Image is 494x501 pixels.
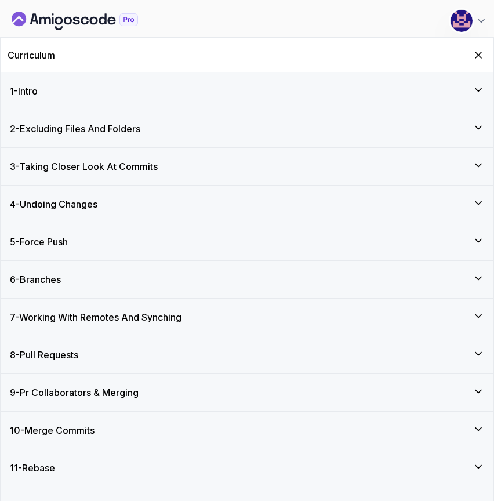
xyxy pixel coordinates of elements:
button: 10-Merge Commits [1,412,493,449]
h3: 1 - Intro [10,84,38,98]
button: user profile image [450,9,487,32]
button: 8-Pull Requests [1,336,493,373]
button: 11-Rebase [1,449,493,487]
h3: 4 - Undoing Changes [10,197,97,211]
img: user profile image [451,10,473,32]
button: 4-Undoing Changes [1,186,493,223]
h3: 2 - Excluding Files And Folders [10,122,140,136]
h3: 9 - Pr Collaborators & Merging [10,386,139,400]
button: 3-Taking Closer Look At Commits [1,148,493,185]
h3: 3 - Taking Closer Look At Commits [10,159,158,173]
h2: Curriculum [8,48,55,62]
h3: 8 - Pull Requests [10,348,78,362]
h3: 11 - Rebase [10,461,55,475]
a: Dashboard [12,12,165,30]
button: 7-Working With Remotes And Synching [1,299,493,336]
h3: 6 - Branches [10,273,61,286]
button: 6-Branches [1,261,493,298]
button: 2-Excluding Files And Folders [1,110,493,147]
button: 1-Intro [1,72,493,110]
button: 5-Force Push [1,223,493,260]
h3: 5 - Force Push [10,235,68,249]
button: 9-Pr Collaborators & Merging [1,374,493,411]
h3: 10 - Merge Commits [10,423,95,437]
button: Hide Curriculum for mobile [470,47,486,63]
h3: 7 - Working With Remotes And Synching [10,310,181,324]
